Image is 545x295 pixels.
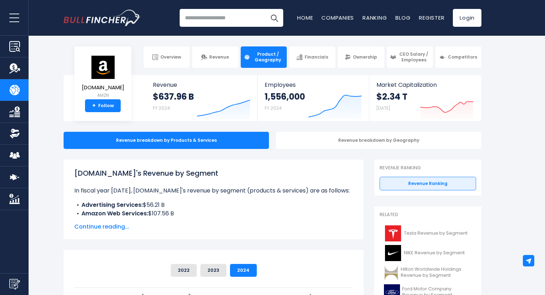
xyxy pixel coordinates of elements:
a: CEO Salary / Employees [387,46,433,68]
p: Revenue Ranking [380,165,476,171]
a: Login [453,9,481,27]
a: Go to homepage [64,10,140,26]
a: Competitors [435,46,481,68]
a: Ownership [338,46,384,68]
a: Financials [289,46,335,68]
span: Revenue [209,54,229,60]
b: Advertising Services: [81,201,143,209]
div: Revenue breakdown by Geography [276,132,481,149]
small: [DATE] [376,105,390,111]
span: Market Capitalization [376,81,474,88]
li: $107.56 B [74,209,353,218]
a: Market Capitalization $2.34 T [DATE] [369,75,481,121]
a: Companies [321,14,354,21]
img: Ownership [9,128,20,139]
h1: [DOMAIN_NAME]'s Revenue by Segment [74,168,353,179]
span: Employees [265,81,361,88]
a: Ranking [362,14,387,21]
li: $56.21 B [74,201,353,209]
a: [DOMAIN_NAME] AMZN [81,55,125,100]
a: Revenue [192,46,238,68]
a: Blog [395,14,410,21]
span: Hilton Worldwide Holdings Revenue by Segment [401,266,472,279]
small: FY 2024 [265,105,282,111]
a: Hilton Worldwide Holdings Revenue by Segment [380,263,476,282]
a: Tesla Revenue by Segment [380,224,476,243]
a: Revenue $637.96 B FY 2024 [146,75,257,121]
button: 2024 [230,264,257,277]
a: NIKE Revenue by Segment [380,243,476,263]
div: Revenue breakdown by Products & Services [64,132,269,149]
a: Register [419,14,444,21]
span: Ownership [353,54,377,60]
span: CEO Salary / Employees [398,51,430,62]
strong: + [92,102,96,109]
span: Financials [305,54,328,60]
span: Product / Geography [252,51,284,62]
span: [DOMAIN_NAME] [82,85,124,91]
img: Bullfincher logo [64,10,141,26]
span: NIKE Revenue by Segment [404,250,465,256]
span: Tesla Revenue by Segment [404,230,467,236]
span: Overview [160,54,181,60]
strong: $2.34 T [376,91,407,102]
button: Search [265,9,283,27]
strong: $637.96 B [153,91,194,102]
a: Overview [144,46,190,68]
button: 2023 [200,264,226,277]
a: Product / Geography [241,46,287,68]
span: Continue reading... [74,222,353,231]
a: Employees 1,556,000 FY 2024 [257,75,369,121]
a: Home [297,14,313,21]
small: FY 2024 [153,105,170,111]
p: Related [380,212,476,218]
strong: 1,556,000 [265,91,305,102]
img: HLT logo [384,265,399,281]
img: NKE logo [384,245,402,261]
small: AMZN [82,92,124,99]
p: In fiscal year [DATE], [DOMAIN_NAME]'s revenue by segment (products & services) are as follows: [74,186,353,195]
b: Amazon Web Services: [81,209,148,217]
a: +Follow [85,99,121,112]
a: Revenue Ranking [380,177,476,190]
img: TSLA logo [384,225,402,241]
button: 2022 [171,264,197,277]
span: Revenue [153,81,250,88]
span: Competitors [448,54,477,60]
